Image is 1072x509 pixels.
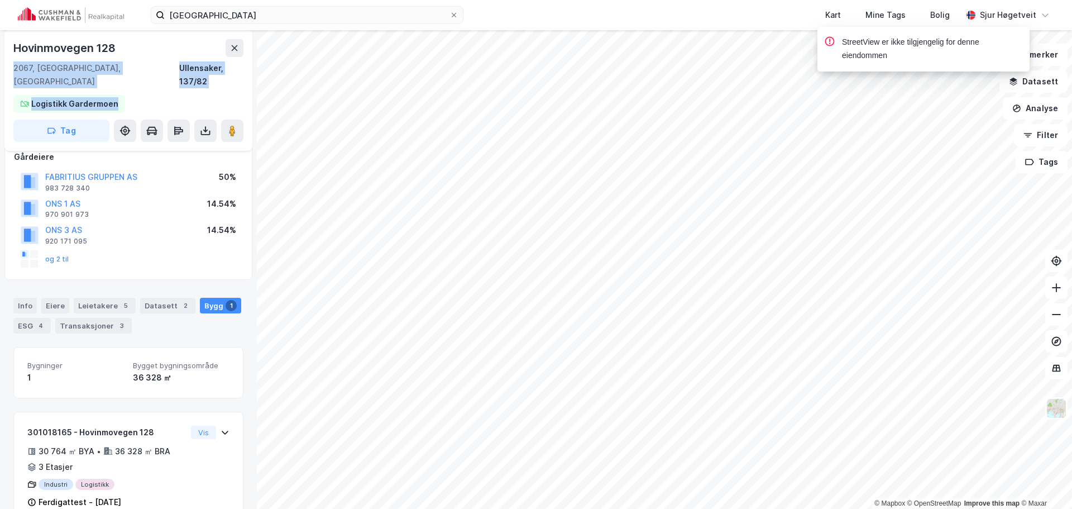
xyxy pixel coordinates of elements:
[115,445,170,458] div: 36 328 ㎡ BRA
[39,496,121,509] div: Ferdigattest - [DATE]
[14,150,243,164] div: Gårdeiere
[865,8,906,22] div: Mine Tags
[191,426,216,439] button: Vis
[133,371,229,384] div: 36 328 ㎡
[207,197,236,211] div: 14.54%
[907,500,961,507] a: OpenStreetMap
[13,39,118,57] div: Hovinmovegen 128
[825,8,841,22] div: Kart
[13,318,51,334] div: ESG
[1016,151,1068,173] button: Tags
[13,120,109,142] button: Tag
[45,210,89,219] div: 970 901 973
[1003,97,1068,120] button: Analyse
[45,184,90,193] div: 983 728 340
[1016,455,1072,509] iframe: Chat Widget
[97,447,101,456] div: •
[226,300,237,311] div: 1
[39,445,94,458] div: 30 764 ㎡ BYA
[18,7,124,23] img: cushman-wakefield-realkapital-logo.202ea83816669bd177139c58696a8fa1.svg
[45,237,87,246] div: 920 171 095
[999,70,1068,93] button: Datasett
[980,8,1036,22] div: Sjur Høgetveit
[39,460,73,474] div: 3 Etasjer
[842,36,1021,63] div: StreetView er ikke tilgjengelig for denne eiendommen
[27,426,186,439] div: 301018165 - Hovinmovegen 128
[133,361,229,370] span: Bygget bygningsområde
[13,61,179,88] div: 2067, [GEOGRAPHIC_DATA], [GEOGRAPHIC_DATA]
[930,8,950,22] div: Bolig
[200,298,241,313] div: Bygg
[207,223,236,237] div: 14.54%
[116,320,127,331] div: 3
[27,361,124,370] span: Bygninger
[120,300,131,311] div: 5
[1014,124,1068,146] button: Filter
[27,371,124,384] div: 1
[1016,455,1072,509] div: Kontrollprogram for chat
[180,300,191,311] div: 2
[874,500,905,507] a: Mapbox
[74,298,136,313] div: Leietakere
[165,7,449,23] input: Søk på adresse, matrikkel, gårdeiere, leietakere eller personer
[41,298,69,313] div: Eiere
[179,61,243,88] div: Ullensaker, 137/82
[35,320,46,331] div: 4
[219,170,236,184] div: 50%
[31,97,118,111] div: Logistikk Gardermoen
[1046,398,1067,419] img: Z
[140,298,195,313] div: Datasett
[13,298,37,313] div: Info
[55,318,132,334] div: Transaksjoner
[964,500,1020,507] a: Improve this map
